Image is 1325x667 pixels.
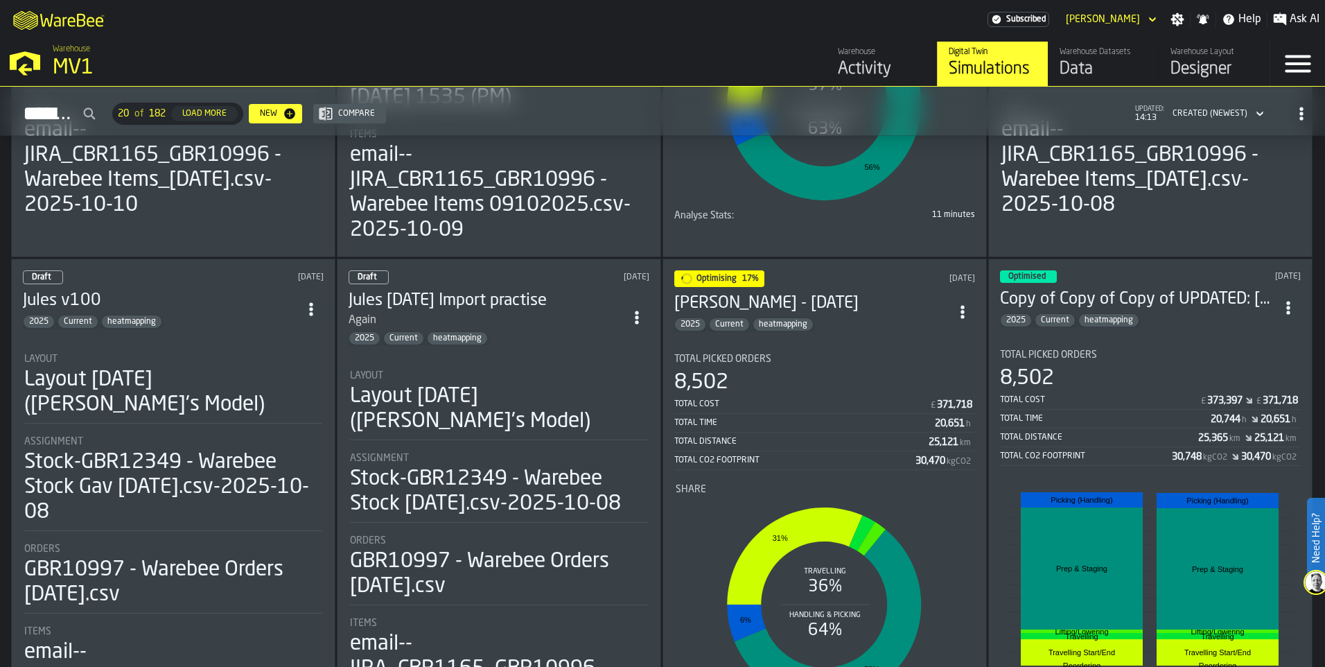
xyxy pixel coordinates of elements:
div: stat-Items [350,129,648,243]
span: £ [1256,397,1261,406]
div: email--JIRA_CBR1165_GBR10996 - Warebee Items_[DATE].csv-2025-10-08 [1001,118,1299,218]
div: Digital Twin [949,47,1037,57]
span: Draft [358,273,377,281]
span: Items [350,618,377,629]
div: Stat Value [1198,433,1228,444]
a: link-to-/wh/i/3ccf57d1-1e0c-4a81-a3bb-c2011c5f0d50/designer [1159,42,1270,86]
div: Stock-GBR12349 - Warebee Stock [DATE].csv-2025-10-08 [350,467,648,517]
span: km [1285,434,1297,444]
div: stat-Total Picked Orders [1000,349,1301,466]
span: heatmapping [428,333,487,343]
div: Title [24,436,322,447]
a: link-to-/wh/i/3ccf57d1-1e0c-4a81-a3bb-c2011c5f0d50/settings/billing [988,12,1049,27]
span: 2025 [675,320,705,329]
div: stat-Assignment [24,436,322,531]
span: updated: [1135,105,1164,113]
div: Copy of Copy of Copy of UPDATED: Aaron & Julia for comparison to G&A 12th Sept [1000,288,1276,311]
button: button-Load More [171,106,238,121]
h3: Copy of Copy of Copy of UPDATED: [PERSON_NAME] & [PERSON_NAME] for comparison to G&A [DATE] [1000,288,1276,311]
div: Data [1060,58,1148,80]
div: stat-Analyse Stats: [674,210,975,227]
div: New [254,109,283,119]
span: Current [710,320,749,329]
div: Total Time [1000,414,1211,424]
a: link-to-/wh/i/3ccf57d1-1e0c-4a81-a3bb-c2011c5f0d50/data [1048,42,1159,86]
div: Simulations [949,58,1037,80]
label: button-toggle-Ask AI [1267,11,1325,28]
div: Total Distance [1000,433,1198,442]
div: Total Cost [674,399,929,409]
div: stat-Assignment [350,453,648,523]
span: £ [931,401,936,410]
span: Total Picked Orders [674,354,771,365]
div: Title [350,535,648,546]
div: email--JIRA_CBR1165_GBR10996 - Warebee Items 09102025.csv-2025-10-09 [350,143,648,243]
div: Title [350,370,648,381]
span: Current [384,333,423,343]
div: Aaron - 7th October [674,293,950,315]
div: Title [24,354,322,365]
label: Need Help? [1308,499,1324,577]
div: Title [674,210,822,221]
span: Optimised [1008,272,1046,281]
div: Title [674,354,975,365]
div: status-3 2 [1000,270,1057,283]
div: Stat Value [1207,395,1243,406]
div: Warehouse Datasets [1060,47,1148,57]
div: ButtonLoadMore-Load More-Prev-First-Last [107,103,249,125]
div: Load More [177,109,232,119]
div: Updated: 03/10/2025, 17:00:50 Created: 03/10/2025, 16:47:03 [1180,272,1301,281]
div: Total Time [674,418,935,428]
label: button-toggle-Help [1216,11,1267,28]
div: MV1 [53,55,427,80]
span: Help [1238,11,1261,28]
div: Updated: 08/10/2025, 10:59:27 Created: 08/10/2025, 10:45:17 [520,272,649,282]
span: Orders [24,544,60,555]
span: h [1292,415,1297,425]
label: button-toggle-Settings [1165,12,1190,26]
span: 2025 [24,317,54,327]
div: Title [1000,349,1301,361]
div: Again [349,312,376,329]
div: Compare [333,109,380,119]
div: Stat Value [929,437,958,448]
div: Title [24,544,322,555]
span: Assignment [350,453,409,464]
span: Ask AI [1290,11,1319,28]
span: heatmapping [102,317,161,327]
h3: Jules v100 [23,290,299,312]
span: h [1242,415,1247,425]
div: Stat Value [937,399,972,410]
span: Orders [350,535,386,546]
span: Current [1035,315,1075,325]
div: 8,502 [1000,366,1054,391]
div: Title [676,484,974,495]
div: Title [350,618,648,629]
div: stat-Layout [350,370,648,440]
span: of [134,108,143,119]
div: Title [24,626,322,637]
div: Updated: 07/10/2025, 12:22:38 Created: 07/10/2025, 12:03:35 [871,274,975,284]
a: link-to-/wh/i/3ccf57d1-1e0c-4a81-a3bb-c2011c5f0d50/feed/ [826,42,937,86]
span: Share [676,484,706,495]
button: button-Compare [313,104,386,123]
label: button-toggle-Notifications [1191,12,1216,26]
span: Total Picked Orders [1000,349,1097,361]
span: Layout [24,354,58,365]
span: Current [58,317,98,327]
div: Stat Value [1254,433,1284,444]
span: 2025 [1001,315,1031,325]
div: status-1 2 [674,270,764,287]
span: £ [1201,397,1206,406]
span: 182 [149,108,166,119]
h3: Jules [DATE] Import practise [349,290,624,312]
div: Stat Value [1261,414,1290,425]
span: 20 [118,108,129,119]
div: Warehouse [838,47,926,57]
div: Designer [1170,58,1258,80]
div: DropdownMenuValue-2 [1167,105,1267,122]
span: km [960,438,971,448]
